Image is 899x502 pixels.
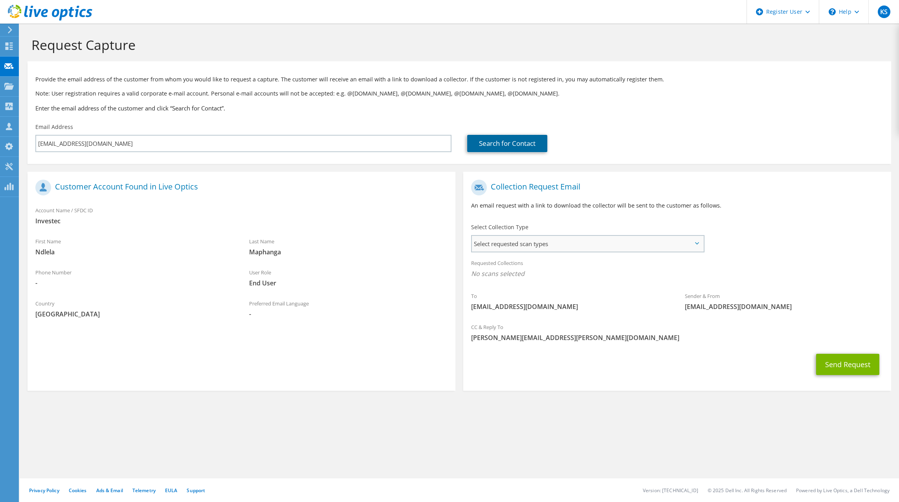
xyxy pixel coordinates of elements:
p: An email request with a link to download the collector will be sent to the customer as follows. [471,201,883,210]
div: Account Name / SFDC ID [28,202,455,229]
div: Preferred Email Language [241,295,455,322]
h3: Enter the email address of the customer and click “Search for Contact”. [35,104,883,112]
span: [GEOGRAPHIC_DATA] [35,310,233,318]
span: - [249,310,447,318]
h1: Request Capture [31,37,883,53]
p: Provide the email address of the customer from whom you would like to request a capture. The cust... [35,75,883,84]
span: Investec [35,217,448,225]
h1: Collection Request Email [471,180,879,195]
h1: Customer Account Found in Live Optics [35,180,444,195]
span: [EMAIL_ADDRESS][DOMAIN_NAME] [471,302,669,311]
span: End User [249,279,447,287]
p: Note: User registration requires a valid corporate e-mail account. Personal e-mail accounts will ... [35,89,883,98]
span: KS [878,6,890,18]
a: Telemetry [132,487,156,494]
a: Search for Contact [467,135,547,152]
span: Select requested scan types [472,236,703,252]
li: Powered by Live Optics, a Dell Technology [796,487,890,494]
span: - [35,279,233,287]
a: EULA [165,487,177,494]
span: No scans selected [471,269,883,278]
svg: \n [829,8,836,15]
div: First Name [28,233,241,260]
a: Support [187,487,205,494]
div: Phone Number [28,264,241,291]
a: Cookies [69,487,87,494]
label: Email Address [35,123,73,131]
div: To [463,288,677,315]
span: Ndlela [35,248,233,256]
a: Ads & Email [96,487,123,494]
a: Privacy Policy [29,487,59,494]
div: Country [28,295,241,322]
div: CC & Reply To [463,319,891,346]
div: Last Name [241,233,455,260]
label: Select Collection Type [471,223,528,231]
div: Sender & From [677,288,891,315]
button: Send Request [816,354,879,375]
li: Version: [TECHNICAL_ID] [643,487,698,494]
div: User Role [241,264,455,291]
span: [EMAIL_ADDRESS][DOMAIN_NAME] [685,302,883,311]
li: © 2025 Dell Inc. All Rights Reserved [708,487,787,494]
span: Maphanga [249,248,447,256]
span: [PERSON_NAME][EMAIL_ADDRESS][PERSON_NAME][DOMAIN_NAME] [471,333,883,342]
div: Requested Collections [463,255,891,284]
